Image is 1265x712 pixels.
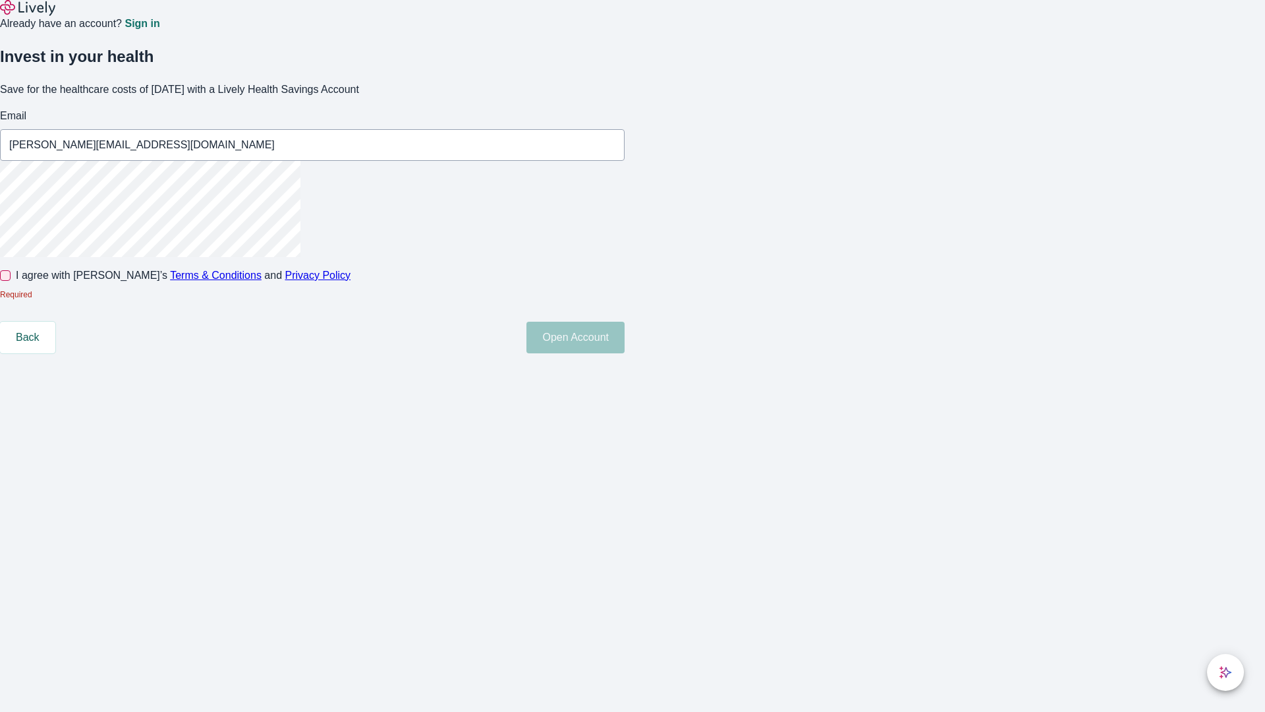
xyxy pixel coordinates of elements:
[16,268,351,283] span: I agree with [PERSON_NAME]’s and
[285,270,351,281] a: Privacy Policy
[1219,666,1232,679] svg: Lively AI Assistant
[170,270,262,281] a: Terms & Conditions
[1207,654,1244,691] button: chat
[125,18,159,29] a: Sign in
